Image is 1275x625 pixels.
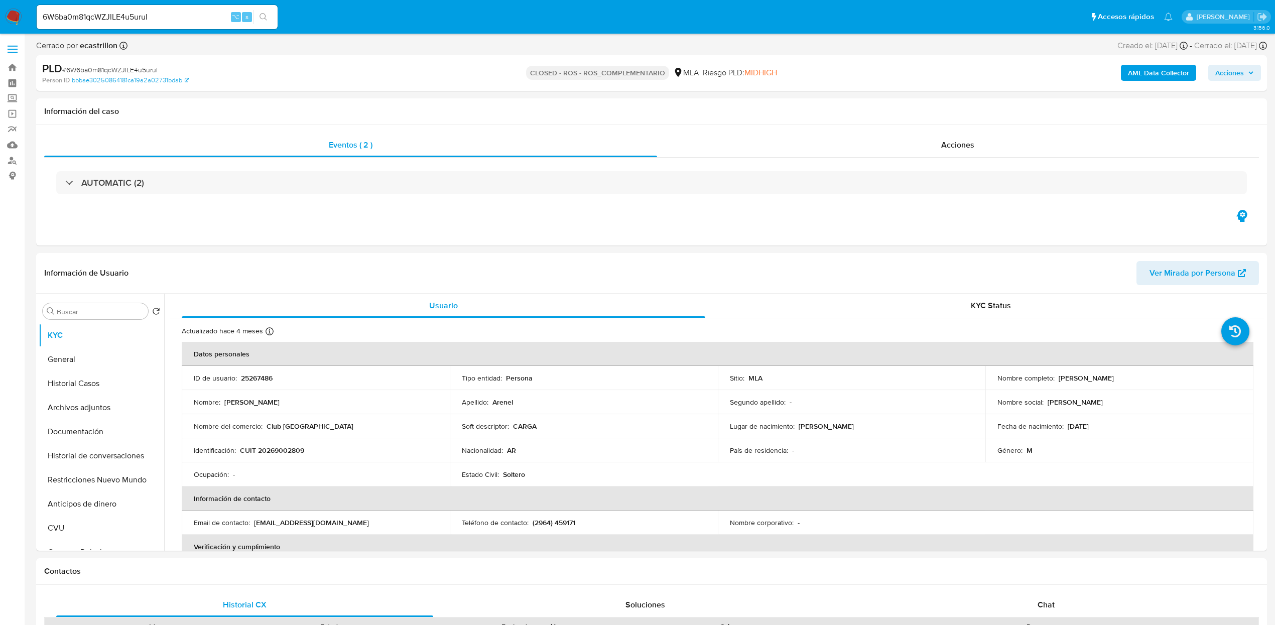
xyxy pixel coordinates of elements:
[78,40,117,51] b: ecastrillon
[224,398,280,407] p: [PERSON_NAME]
[267,422,353,431] p: Club [GEOGRAPHIC_DATA]
[39,420,164,444] button: Documentación
[790,398,792,407] p: -
[182,342,1253,366] th: Datos personales
[232,12,239,22] span: ⌥
[39,516,164,540] button: CVU
[730,398,786,407] p: Segundo apellido :
[625,599,665,610] span: Soluciones
[462,470,499,479] p: Estado Civil :
[81,177,144,188] h3: AUTOMATIC (2)
[1150,261,1235,285] span: Ver Mirada por Persona
[730,373,744,383] p: Sitio :
[1117,40,1188,51] div: Creado el: [DATE]
[506,373,533,383] p: Persona
[44,268,129,278] h1: Información de Usuario
[233,470,235,479] p: -
[72,76,189,85] a: bbbae30250864181ca19a2a02731bdab
[254,518,369,527] p: [EMAIL_ADDRESS][DOMAIN_NAME]
[44,106,1259,116] h1: Información del caso
[941,139,974,151] span: Acciones
[194,373,237,383] p: ID de usuario :
[39,444,164,468] button: Historial de conversaciones
[1121,65,1196,81] button: AML Data Collector
[997,373,1055,383] p: Nombre completo :
[1197,12,1253,22] p: jessica.fukman@mercadolibre.com
[1164,13,1173,21] a: Notificaciones
[194,518,250,527] p: Email de contacto :
[429,300,458,311] span: Usuario
[37,11,278,24] input: Buscar usuario o caso...
[526,66,669,80] p: CLOSED - ROS - ROS_COMPLEMENTARIO
[730,422,795,431] p: Lugar de nacimiento :
[462,422,509,431] p: Soft descriptor :
[997,398,1044,407] p: Nombre social :
[42,76,70,85] b: Person ID
[39,371,164,396] button: Historial Casos
[462,446,503,455] p: Nacionalidad :
[1068,422,1089,431] p: [DATE]
[182,326,263,336] p: Actualizado hace 4 meses
[730,446,788,455] p: País de residencia :
[47,307,55,315] button: Buscar
[1257,12,1267,22] a: Salir
[1208,65,1261,81] button: Acciones
[57,307,144,316] input: Buscar
[703,67,777,78] span: Riesgo PLD:
[1038,599,1055,610] span: Chat
[39,468,164,492] button: Restricciones Nuevo Mundo
[799,422,854,431] p: [PERSON_NAME]
[798,518,800,527] p: -
[194,422,263,431] p: Nombre del comercio :
[1059,373,1114,383] p: [PERSON_NAME]
[513,422,537,431] p: CARGA
[182,535,1253,559] th: Verificación y cumplimiento
[39,492,164,516] button: Anticipos de dinero
[152,307,160,318] button: Volver al orden por defecto
[1098,12,1154,22] span: Accesos rápidos
[673,67,699,78] div: MLA
[503,470,525,479] p: Soltero
[1215,65,1244,81] span: Acciones
[245,12,248,22] span: s
[1048,398,1103,407] p: [PERSON_NAME]
[329,139,372,151] span: Eventos ( 2 )
[997,446,1023,455] p: Género :
[492,398,513,407] p: Arenel
[42,60,62,76] b: PLD
[240,446,304,455] p: CUIT 20269002809
[971,300,1011,311] span: KYC Status
[223,599,267,610] span: Historial CX
[792,446,794,455] p: -
[1194,40,1267,51] div: Cerrado el: [DATE]
[36,40,117,51] span: Cerrado por
[1128,65,1189,81] b: AML Data Collector
[39,540,164,564] button: Cruces y Relaciones
[997,422,1064,431] p: Fecha de nacimiento :
[462,398,488,407] p: Apellido :
[39,396,164,420] button: Archivos adjuntos
[62,65,158,75] span: # 6W6ba0m81qcWZJlLE4u5uruI
[1190,40,1192,51] span: -
[507,446,516,455] p: AR
[1027,446,1033,455] p: M
[194,398,220,407] p: Nombre :
[253,10,274,24] button: search-icon
[748,373,762,383] p: MLA
[182,486,1253,511] th: Información de contacto
[462,518,529,527] p: Teléfono de contacto :
[533,518,575,527] p: (2964) 459171
[39,323,164,347] button: KYC
[730,518,794,527] p: Nombre corporativo :
[194,446,236,455] p: Identificación :
[241,373,273,383] p: 25267486
[462,373,502,383] p: Tipo entidad :
[194,470,229,479] p: Ocupación :
[744,67,777,78] span: MIDHIGH
[39,347,164,371] button: General
[56,171,1247,194] div: AUTOMATIC (2)
[1136,261,1259,285] button: Ver Mirada por Persona
[44,566,1259,576] h1: Contactos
